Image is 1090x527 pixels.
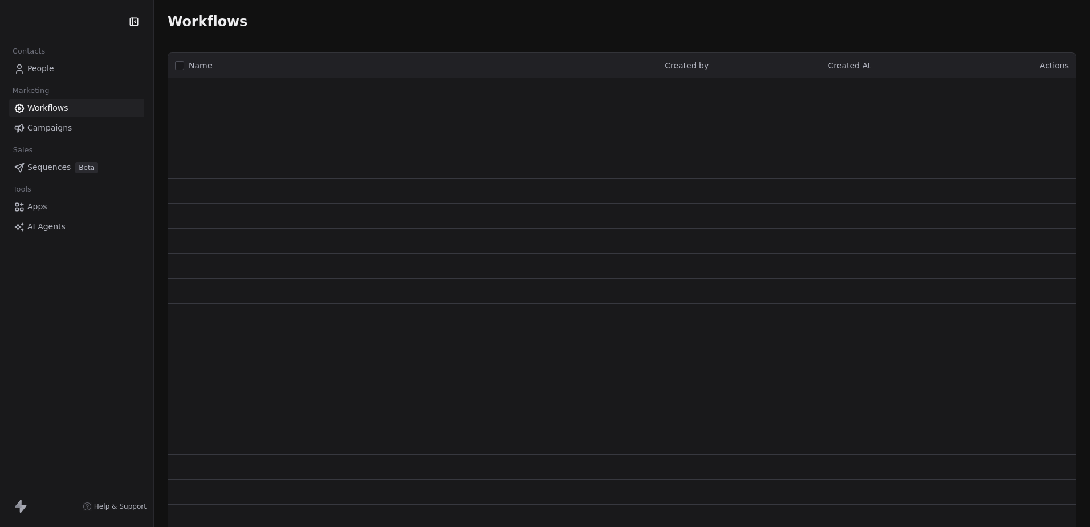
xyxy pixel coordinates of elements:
span: Workflows [27,102,68,114]
span: Beta [75,162,98,173]
span: Created by [665,61,709,70]
span: Name [189,60,212,72]
span: Tools [8,181,36,198]
span: AI Agents [27,221,66,233]
span: Apps [27,201,47,213]
span: Help & Support [94,502,147,511]
span: Contacts [7,43,50,60]
a: Workflows [9,99,144,117]
span: Actions [1040,61,1069,70]
span: People [27,63,54,75]
span: Sales [8,141,38,159]
span: Campaigns [27,122,72,134]
span: Workflows [168,14,247,30]
span: Sequences [27,161,71,173]
a: People [9,59,144,78]
a: SequencesBeta [9,158,144,177]
span: Created At [828,61,871,70]
a: AI Agents [9,217,144,236]
a: Help & Support [83,502,147,511]
span: Marketing [7,82,54,99]
a: Apps [9,197,144,216]
a: Campaigns [9,119,144,137]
